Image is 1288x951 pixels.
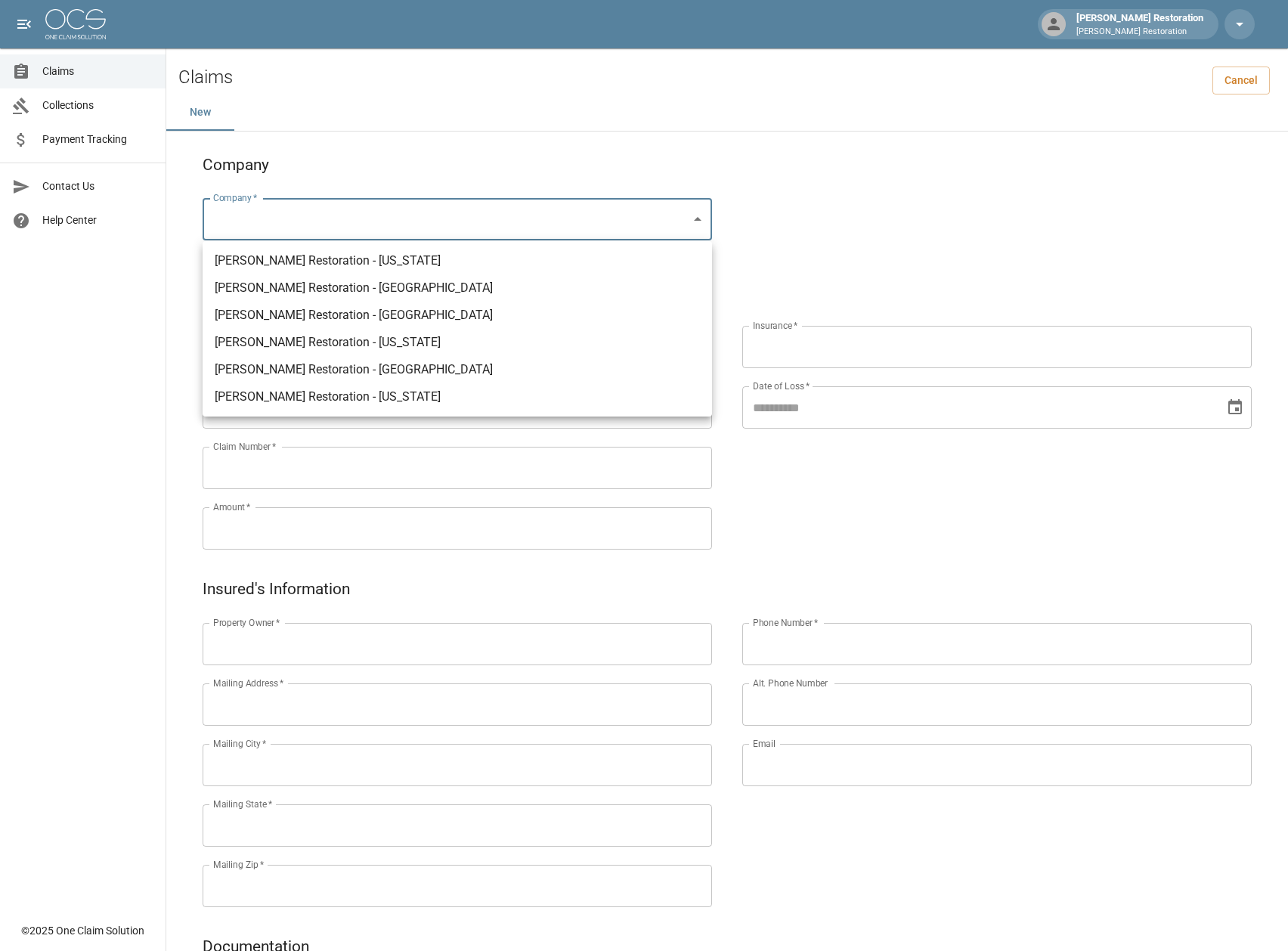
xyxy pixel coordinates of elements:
[203,247,712,274] li: [PERSON_NAME] Restoration - [US_STATE]
[203,274,712,302] li: [PERSON_NAME] Restoration - [GEOGRAPHIC_DATA]
[203,383,712,410] li: [PERSON_NAME] Restoration - [US_STATE]
[203,302,712,329] li: [PERSON_NAME] Restoration - [GEOGRAPHIC_DATA]
[203,329,712,356] li: [PERSON_NAME] Restoration - [US_STATE]
[203,356,712,383] li: [PERSON_NAME] Restoration - [GEOGRAPHIC_DATA]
